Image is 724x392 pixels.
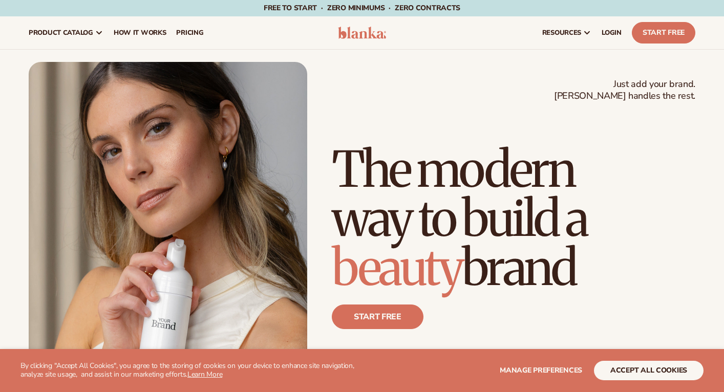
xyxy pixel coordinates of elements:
[176,29,203,37] span: pricing
[20,362,372,379] p: By clicking "Accept All Cookies", you agree to the storing of cookies on your device to enhance s...
[537,16,597,49] a: resources
[29,29,93,37] span: product catalog
[594,361,704,380] button: accept all cookies
[554,78,695,102] span: Just add your brand. [PERSON_NAME] handles the rest.
[632,22,695,43] a: Start Free
[24,16,109,49] a: product catalog
[264,3,460,13] span: Free to start · ZERO minimums · ZERO contracts
[171,16,208,49] a: pricing
[332,237,462,298] span: beauty
[332,304,423,329] a: Start free
[187,369,222,379] a: Learn More
[114,29,166,37] span: How It Works
[602,29,622,37] span: LOGIN
[597,16,627,49] a: LOGIN
[332,145,695,292] h1: The modern way to build a brand
[338,27,386,39] img: logo
[500,365,582,375] span: Manage preferences
[542,29,581,37] span: resources
[500,361,582,380] button: Manage preferences
[109,16,172,49] a: How It Works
